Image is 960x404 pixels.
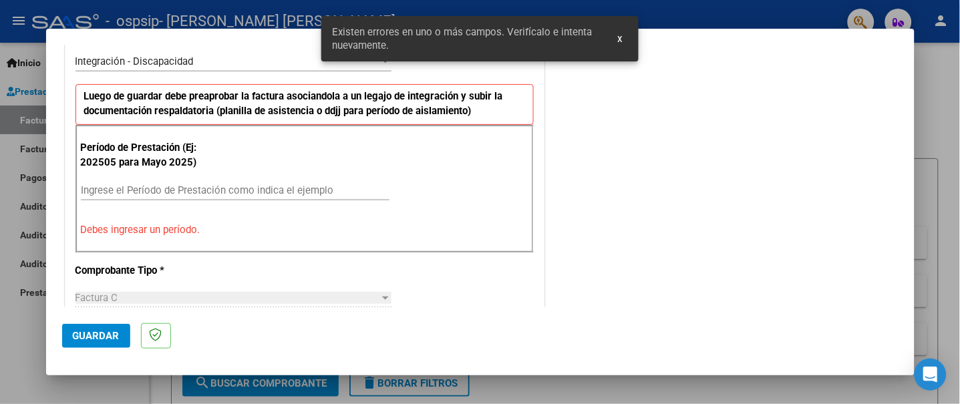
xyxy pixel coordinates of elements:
span: Existen errores en uno o más campos. Verifícalo e intenta nuevamente. [332,25,601,52]
span: x [618,33,623,45]
p: Comprobante Tipo * [75,263,213,278]
span: Integración - Discapacidad [75,55,194,67]
div: Open Intercom Messenger [915,359,947,391]
span: Factura C [75,292,118,304]
p: Período de Prestación (Ej: 202505 para Mayo 2025) [81,140,215,170]
button: x [607,27,633,51]
p: Debes ingresar un período. [81,222,528,238]
strong: Luego de guardar debe preaprobar la factura asociandola a un legajo de integración y subir la doc... [84,90,503,118]
button: Guardar [62,324,130,348]
span: Guardar [73,330,120,342]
